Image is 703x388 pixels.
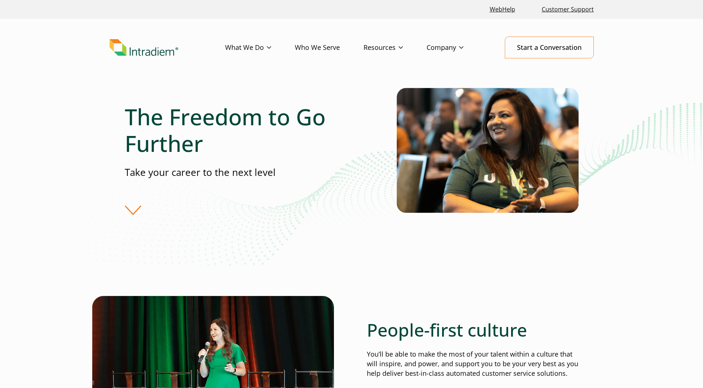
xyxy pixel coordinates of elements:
[487,1,518,17] a: Link opens in a new window
[125,166,351,179] p: Take your career to the next level
[367,319,579,341] h2: People-first culture
[539,1,597,17] a: Customer Support
[367,350,579,378] p: You’ll be able to make the most of your talent within a culture that will inspire, and power, and...
[427,37,487,58] a: Company
[505,37,594,58] a: Start a Conversation
[363,37,427,58] a: Resources
[110,39,178,56] img: Intradiem
[110,39,225,56] a: Link to homepage of Intradiem
[295,37,363,58] a: Who We Serve
[225,37,295,58] a: What We Do
[125,103,351,157] h1: The Freedom to Go Further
